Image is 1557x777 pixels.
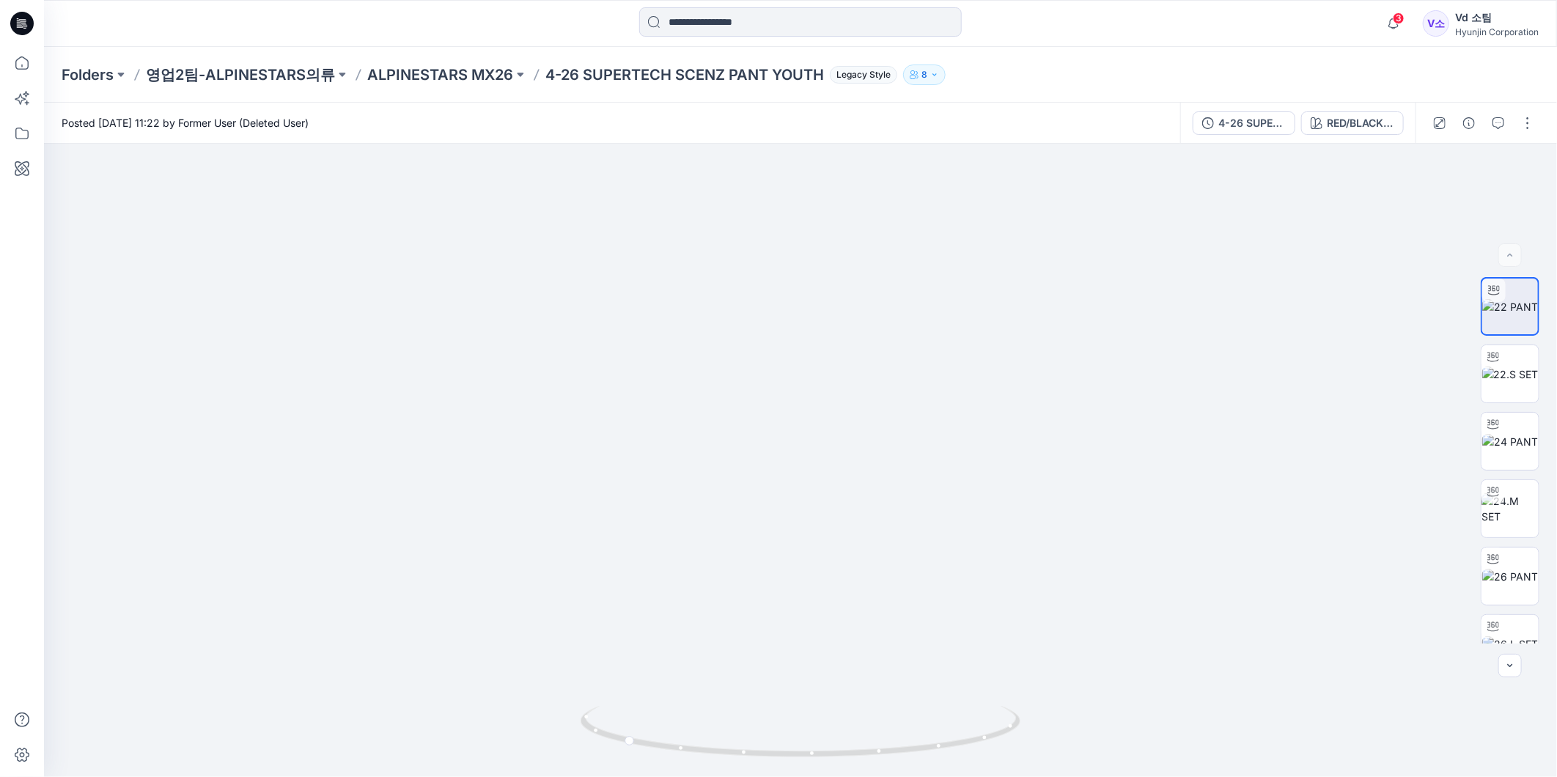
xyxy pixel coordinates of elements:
[62,65,114,85] a: Folders
[146,65,335,85] a: 영업2팀-ALPINESTARS의류
[178,117,309,129] a: Former User (Deleted User)
[1218,115,1286,131] div: 4-26 SUPERTECH SCENZ PANT YOUTH
[1327,115,1394,131] div: RED/BLACK/YELLOW
[367,65,513,85] a: ALPINESTARS MX26
[1423,10,1449,37] div: V소
[1482,367,1539,382] img: 22.S SET
[824,65,897,85] button: Legacy Style
[1482,569,1538,584] img: 26 PANT
[1301,111,1404,135] button: RED/BLACK/YELLOW
[1457,111,1481,135] button: Details
[1481,493,1539,524] img: 24.M SET
[545,65,824,85] p: 4-26 SUPERTECH SCENZ PANT YOUTH
[1455,9,1539,26] div: Vd 소팀
[507,78,1094,777] img: eyJhbGciOiJIUzI1NiIsImtpZCI6IjAiLCJzbHQiOiJzZXMiLCJ0eXAiOiJKV1QifQ.eyJkYXRhIjp7InR5cGUiOiJzdG9yYW...
[1455,26,1539,37] div: Hyunjin Corporation
[1482,434,1538,449] img: 24 PANT
[1393,12,1405,24] span: 3
[1482,636,1538,652] img: 26,L SET
[903,65,946,85] button: 8
[1193,111,1295,135] button: 4-26 SUPERTECH SCENZ PANT YOUTH
[1482,299,1538,314] img: 22 PANT
[921,67,927,83] p: 8
[830,66,897,84] span: Legacy Style
[62,115,309,130] span: Posted [DATE] 11:22 by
